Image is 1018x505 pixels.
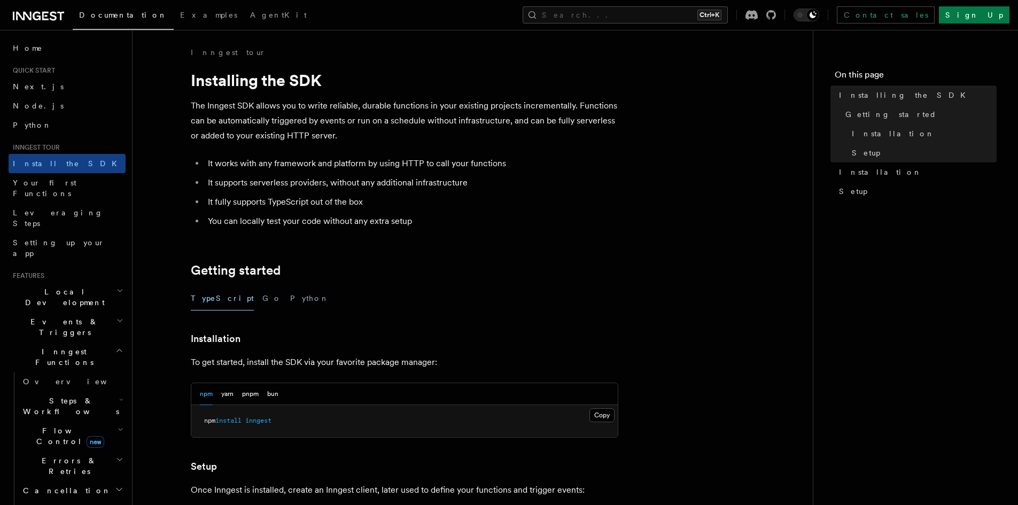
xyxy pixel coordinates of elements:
[13,82,64,91] span: Next.js
[9,38,126,58] a: Home
[191,286,254,310] button: TypeScript
[205,195,618,209] li: It fully supports TypeScript out of the box
[852,128,935,139] span: Installation
[9,233,126,263] a: Setting up your app
[19,391,126,421] button: Steps & Workflows
[9,271,44,280] span: Features
[839,186,867,197] span: Setup
[245,417,271,424] span: inngest
[205,214,618,229] li: You can locally test your code without any extra setup
[9,346,115,368] span: Inngest Functions
[73,3,174,30] a: Documentation
[13,159,123,168] span: Install the SDK
[19,451,126,481] button: Errors & Retries
[191,71,618,90] h1: Installing the SDK
[523,6,728,24] button: Search...Ctrl+K
[191,331,240,346] a: Installation
[191,98,618,143] p: The Inngest SDK allows you to write reliable, durable functions in your existing projects increme...
[19,455,116,477] span: Errors & Retries
[839,167,922,177] span: Installation
[19,485,111,496] span: Cancellation
[205,156,618,171] li: It works with any framework and platform by using HTTP to call your functions
[839,90,972,100] span: Installing the SDK
[835,68,997,86] h4: On this page
[79,11,167,19] span: Documentation
[9,203,126,233] a: Leveraging Steps
[191,47,266,58] a: Inngest tour
[9,143,60,152] span: Inngest tour
[835,86,997,105] a: Installing the SDK
[19,425,118,447] span: Flow Control
[180,11,237,19] span: Examples
[9,115,126,135] a: Python
[848,124,997,143] a: Installation
[200,383,213,405] button: npm
[19,395,119,417] span: Steps & Workflows
[13,43,43,53] span: Home
[19,372,126,391] a: Overview
[191,483,618,498] p: Once Inngest is installed, create an Inngest client, later used to define your functions and trig...
[589,408,615,422] button: Copy
[9,342,126,372] button: Inngest Functions
[848,143,997,162] a: Setup
[191,263,281,278] a: Getting started
[9,316,116,338] span: Events & Triggers
[215,417,242,424] span: install
[205,175,618,190] li: It supports serverless providers, without any additional infrastructure
[697,10,721,20] kbd: Ctrl+K
[13,238,105,258] span: Setting up your app
[174,3,244,29] a: Examples
[9,286,116,308] span: Local Development
[191,459,217,474] a: Setup
[242,383,259,405] button: pnpm
[835,162,997,182] a: Installation
[204,417,215,424] span: npm
[13,178,76,198] span: Your first Functions
[9,154,126,173] a: Install the SDK
[939,6,1009,24] a: Sign Up
[191,355,618,370] p: To get started, install the SDK via your favorite package manager:
[9,173,126,203] a: Your first Functions
[9,312,126,342] button: Events & Triggers
[835,182,997,201] a: Setup
[9,66,55,75] span: Quick start
[19,481,126,500] button: Cancellation
[845,109,937,120] span: Getting started
[794,9,819,21] button: Toggle dark mode
[19,421,126,451] button: Flow Controlnew
[87,436,104,448] span: new
[841,105,997,124] a: Getting started
[250,11,307,19] span: AgentKit
[13,208,103,228] span: Leveraging Steps
[244,3,313,29] a: AgentKit
[9,282,126,312] button: Local Development
[221,383,234,405] button: yarn
[9,96,126,115] a: Node.js
[23,377,133,386] span: Overview
[13,102,64,110] span: Node.js
[852,147,880,158] span: Setup
[262,286,282,310] button: Go
[13,121,52,129] span: Python
[9,77,126,96] a: Next.js
[290,286,329,310] button: Python
[837,6,935,24] a: Contact sales
[267,383,278,405] button: bun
